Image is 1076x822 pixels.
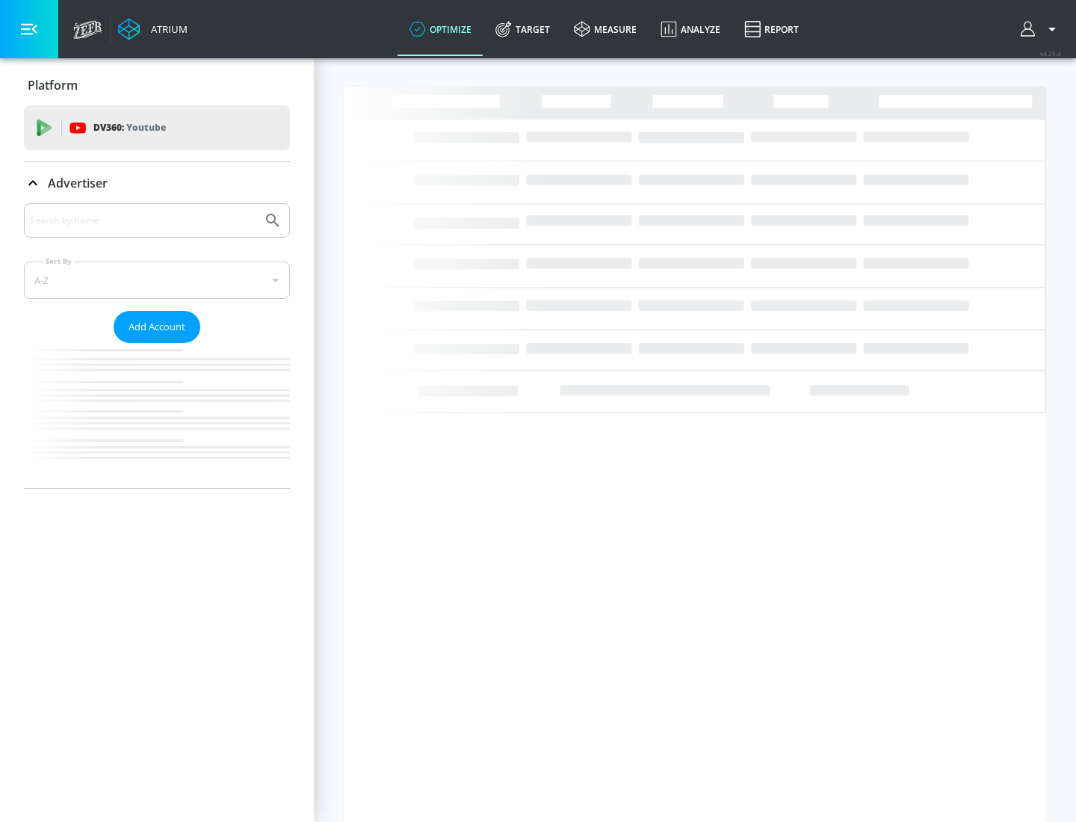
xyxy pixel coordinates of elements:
div: DV360: Youtube [24,105,290,150]
p: Youtube [126,120,166,135]
a: Atrium [118,18,188,40]
p: DV360: [93,120,166,136]
div: Advertiser [24,203,290,488]
p: Advertiser [48,175,108,191]
nav: list of Advertiser [24,343,290,488]
span: v 4.25.4 [1040,49,1061,58]
a: measure [562,2,649,56]
button: Add Account [114,311,200,343]
p: Platform [28,77,78,93]
div: Advertiser [24,162,290,204]
a: Report [732,2,811,56]
a: optimize [398,2,483,56]
div: A-Z [24,262,290,299]
div: Atrium [145,22,188,36]
span: Add Account [129,318,185,336]
label: Sort By [43,256,75,266]
div: Platform [24,64,290,106]
a: Analyze [649,2,732,56]
a: Target [483,2,562,56]
input: Search by name [30,211,256,230]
